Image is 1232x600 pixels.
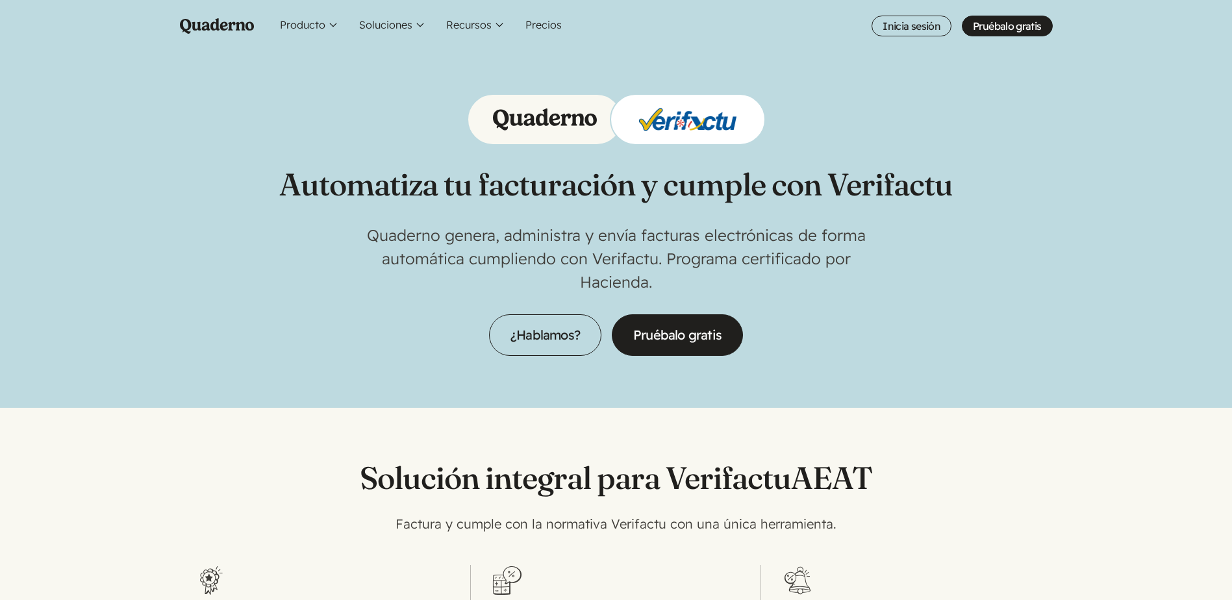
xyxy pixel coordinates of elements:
[357,514,876,534] p: Factura y cumple con la normativa Verifactu con una única herramienta.
[962,16,1052,36] a: Pruébalo gratis
[872,16,951,36] a: Inicia sesión
[612,314,743,356] a: Pruébalo gratis
[195,460,1037,496] h2: Solución integral para Verifactu
[791,458,872,497] abbr: Agencia Estatal de Administración Tributaria
[279,166,953,203] h1: Automatiza tu facturación y cumple con Verifactu
[636,104,740,135] img: Logo of Verifactu
[493,108,597,131] img: Logo of Quaderno
[489,314,601,356] a: ¿Hablamos?
[357,223,876,294] p: Quaderno genera, administra y envía facturas electrónicas de forma automática cumpliendo con Veri...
